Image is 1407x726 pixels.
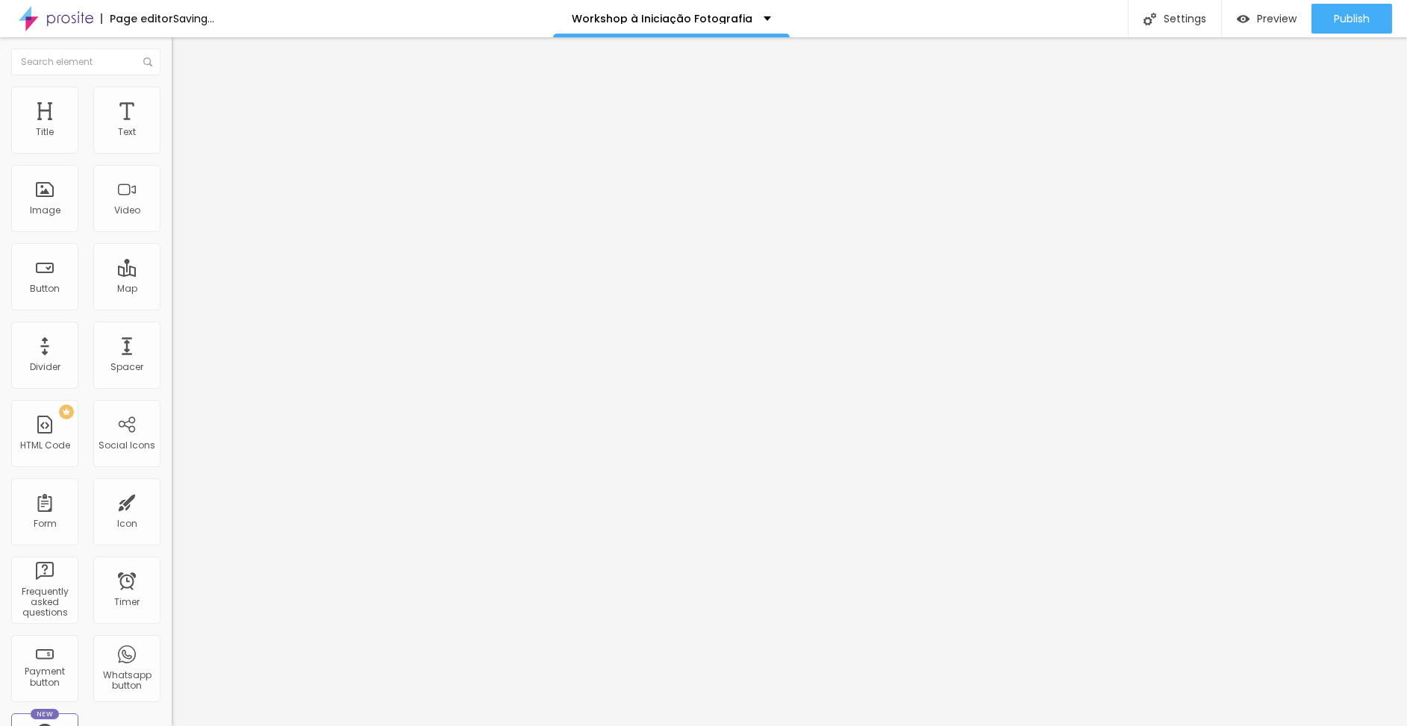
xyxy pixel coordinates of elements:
[114,205,140,216] div: Video
[34,519,57,529] div: Form
[30,362,60,372] div: Divider
[101,13,173,24] div: Page editor
[15,586,74,619] div: Frequently asked questions
[1237,13,1250,25] img: view-1.svg
[114,597,140,607] div: Timer
[36,127,54,137] div: Title
[1311,4,1392,34] button: Publish
[173,13,214,24] div: Saving...
[1257,13,1297,25] span: Preview
[172,37,1407,726] iframe: Editor
[1144,13,1156,25] img: Icone
[572,13,752,24] p: Workshop à Iniciação Fotografia
[1334,13,1370,25] span: Publish
[30,205,60,216] div: Image
[97,670,156,692] div: Whatsapp button
[110,362,143,372] div: Spacer
[20,440,70,451] div: HTML Code
[1222,4,1311,34] button: Preview
[30,284,60,294] div: Button
[11,48,160,75] input: Search element
[15,666,74,688] div: Payment button
[143,57,152,66] img: Icone
[31,709,59,719] div: New
[117,284,137,294] div: Map
[118,127,136,137] div: Text
[99,440,155,451] div: Social Icons
[117,519,137,529] div: Icon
